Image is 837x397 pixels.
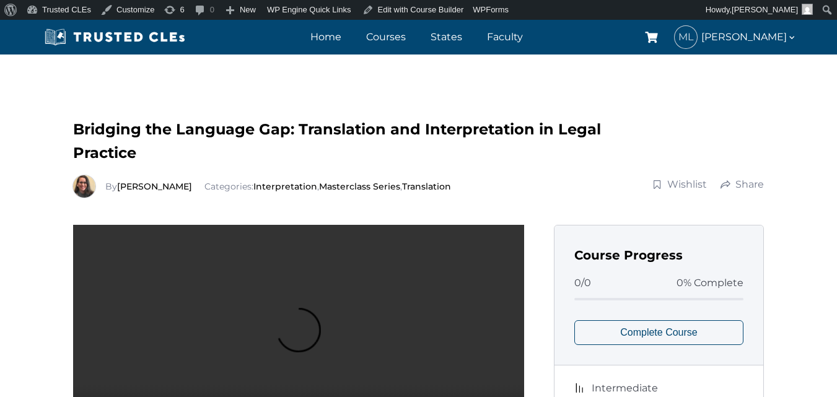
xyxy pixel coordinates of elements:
[574,245,744,265] h3: Course Progress
[732,5,798,14] span: [PERSON_NAME]
[73,120,601,162] span: Bridging the Language Gap: Translation and Interpretation in Legal Practice
[484,28,526,46] a: Faculty
[363,28,409,46] a: Courses
[427,28,465,46] a: States
[402,181,451,192] a: Translation
[105,181,195,192] span: By
[652,177,708,192] a: Wishlist
[307,28,344,46] a: Home
[675,26,697,48] span: ML
[677,275,743,291] span: 0% Complete
[253,181,317,192] a: Interpretation
[73,175,95,198] img: Liliana Ward
[319,181,400,192] a: Masterclass Series
[720,177,765,192] a: Share
[574,320,744,345] button: Complete Course
[592,380,658,396] span: Intermediate
[574,275,591,291] span: 0/0
[117,181,192,192] a: [PERSON_NAME]
[701,28,797,45] span: [PERSON_NAME]
[41,28,189,46] img: Trusted CLEs
[105,180,451,193] div: Categories: , ,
